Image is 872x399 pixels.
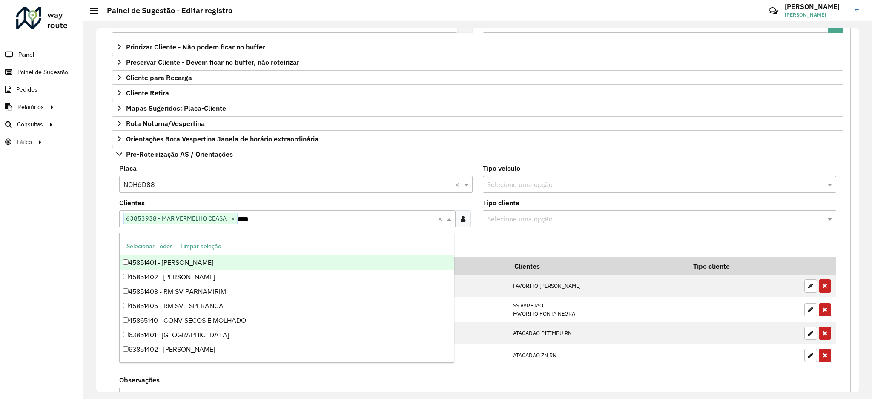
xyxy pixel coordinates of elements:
span: Orientações Rota Vespertina Janela de horário extraordinária [126,135,318,142]
span: 63853938 - MAR VERMELHO CEASA [124,213,229,224]
span: Consultas [17,120,43,129]
label: Clientes [119,198,145,208]
span: Preservar Cliente - Devem ficar no buffer, não roteirizar [126,59,299,66]
a: Priorizar Cliente - Não podem ficar no buffer [112,40,843,54]
span: Clear all [455,179,462,189]
span: Clear all [438,214,445,224]
td: SS VAREJAO FAVORITO PONTA NEGRA [509,297,688,322]
a: Mapas Sugeridos: Placa-Cliente [112,101,843,115]
td: FAVORITO [PERSON_NAME] [509,275,688,297]
h3: [PERSON_NAME] [785,3,849,11]
button: Selecionar Todos [123,240,177,253]
div: 63851403 - RM SV PARNAMIRIM [120,357,454,371]
div: 63851401 - [GEOGRAPHIC_DATA] [120,328,454,342]
a: Cliente para Recarga [112,70,843,85]
span: Cliente para Recarga [126,74,192,81]
span: Priorizar Cliente - Não podem ficar no buffer [126,43,265,50]
span: [PERSON_NAME] [785,11,849,19]
div: 45865140 - CONV SECOS E MOLHADO [120,313,454,328]
h2: Painel de Sugestão - Editar registro [98,6,232,15]
td: ATACADAO ZN RN [509,344,688,367]
span: Painel de Sugestão [17,68,68,77]
span: Painel [18,50,34,59]
a: Preservar Cliente - Devem ficar no buffer, não roteirizar [112,55,843,69]
span: Rota Noturna/Vespertina [126,120,205,127]
span: Mapas Sugeridos: Placa-Cliente [126,105,226,112]
ng-dropdown-panel: Options list [119,233,454,363]
span: Cliente Retira [126,89,169,96]
span: Tático [16,138,32,146]
div: 63851402 - [PERSON_NAME] [120,342,454,357]
th: Clientes [509,257,688,275]
span: × [229,214,237,224]
a: Orientações Rota Vespertina Janela de horário extraordinária [112,132,843,146]
div: 45851405 - RM SV ESPERANCA [120,299,454,313]
div: 45851403 - RM SV PARNAMIRIM [120,284,454,299]
a: Cliente Retira [112,86,843,100]
div: 45851401 - [PERSON_NAME] [120,255,454,270]
button: Limpar seleção [177,240,225,253]
a: Pre-Roteirização AS / Orientações [112,147,843,161]
span: Relatórios [17,103,44,112]
th: Tipo cliente [687,257,800,275]
a: Rota Noturna/Vespertina [112,116,843,131]
span: Pedidos [16,85,37,94]
label: Tipo cliente [483,198,519,208]
label: Observações [119,375,160,385]
a: Contato Rápido [764,2,783,20]
label: Tipo veículo [483,163,520,173]
span: Pre-Roteirização AS / Orientações [126,151,233,158]
div: 45851402 - [PERSON_NAME] [120,270,454,284]
label: Placa [119,163,137,173]
td: ATACADAO PITIMBU RN [509,322,688,344]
